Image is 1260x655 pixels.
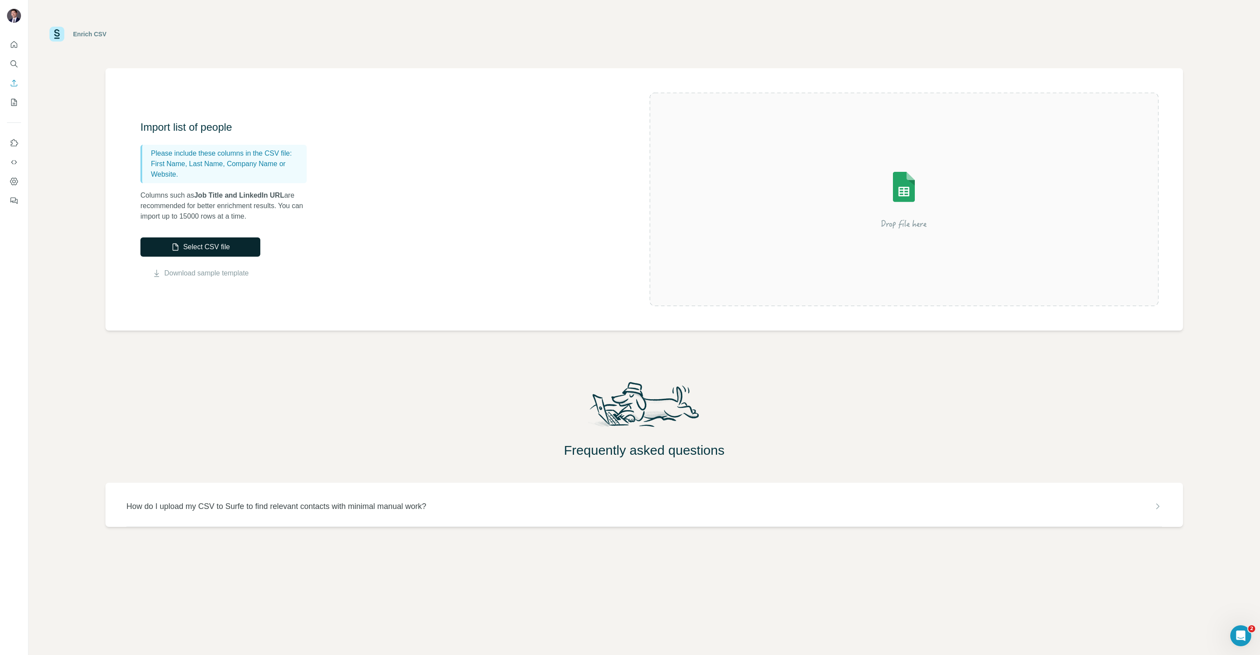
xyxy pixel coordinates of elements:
[140,190,315,222] p: Columns such as are recommended for better enrichment results. You can import up to 15000 rows at...
[581,380,707,436] img: Surfe Mascot Illustration
[7,174,21,189] button: Dashboard
[73,30,106,38] div: Enrich CSV
[28,442,1260,458] h2: Frequently asked questions
[1248,625,1255,632] span: 2
[7,9,21,23] img: Avatar
[7,75,21,91] button: Enrich CSV
[7,193,21,209] button: Feedback
[7,135,21,151] button: Use Surfe on LinkedIn
[151,148,303,159] p: Please include these columns in the CSV file:
[7,94,21,110] button: My lists
[1230,625,1251,646] iframe: Intercom live chat
[49,27,64,42] img: Surfe Logo
[7,37,21,52] button: Quick start
[126,500,426,512] p: How do I upload my CSV to Surfe to find relevant contacts with minimal manual work?
[164,268,249,279] a: Download sample template
[140,120,315,134] h3: Import list of people
[7,56,21,72] button: Search
[140,237,260,257] button: Select CSV file
[194,192,284,199] span: Job Title and LinkedIn URL
[7,154,21,170] button: Use Surfe API
[140,268,260,279] button: Download sample template
[151,159,303,180] p: First Name, Last Name, Company Name or Website.
[825,147,983,252] img: Surfe Illustration - Drop file here or select below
